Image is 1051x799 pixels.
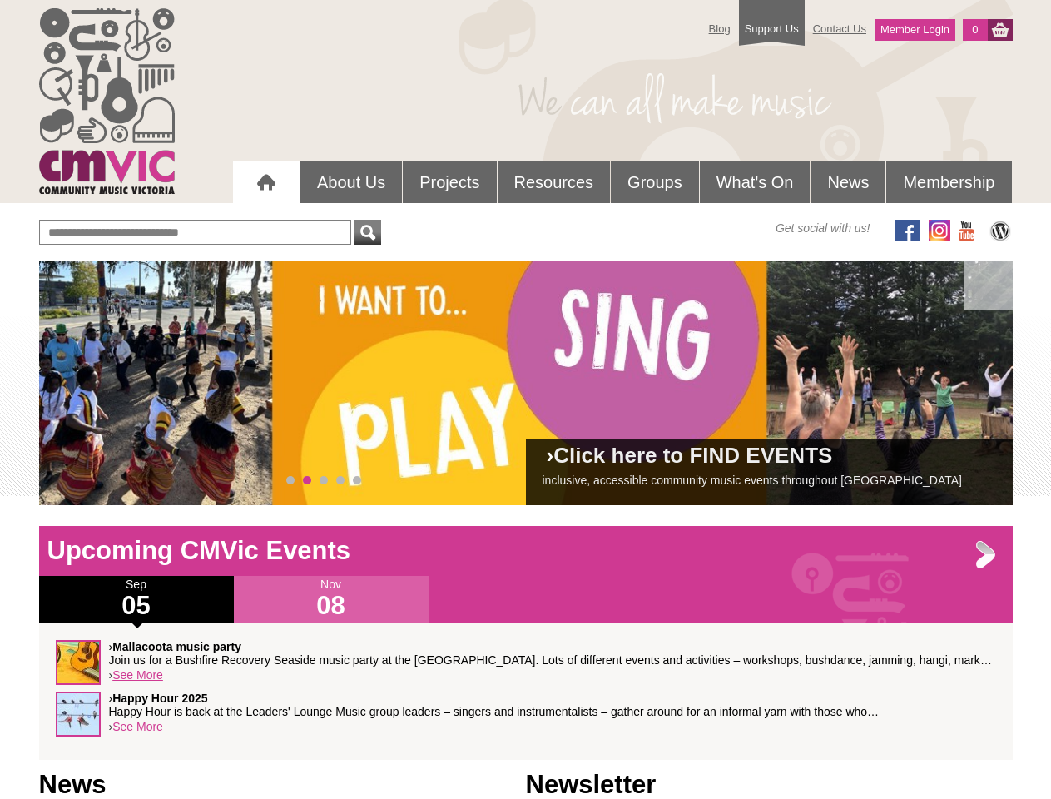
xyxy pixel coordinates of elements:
div: Nov [234,576,429,623]
a: Membership [886,161,1011,203]
h1: Upcoming CMVic Events [39,534,1013,568]
strong: Happy Hour 2025 [112,692,207,705]
div: › [56,640,996,692]
a: inclusive, accessible community music events throughout [GEOGRAPHIC_DATA] [543,474,962,487]
h1: 08 [234,593,429,619]
a: Click here to FIND EVENTS [553,443,832,468]
img: SqueezeSucknPluck-sq.jpg [56,640,101,685]
div: › [56,692,996,743]
a: Blog [701,14,739,43]
a: News [811,161,885,203]
a: Groups [611,161,699,203]
a: 0 [963,19,987,41]
strong: Mallacoota music party [112,640,241,653]
a: See More [112,668,163,682]
a: Contact Us [805,14,875,43]
h2: › [543,448,996,472]
span: Get social with us! [776,220,870,236]
div: Sep [39,576,234,623]
a: Resources [498,161,611,203]
a: See More [112,720,163,733]
img: CMVic Blog [988,220,1013,241]
img: cmvic_logo.png [39,8,175,194]
a: About Us [300,161,402,203]
p: › Happy Hour is back at the Leaders' Lounge Music group leaders – singers and instrumentalists – ... [109,692,996,718]
img: Happy_Hour_sq.jpg [56,692,101,737]
a: Projects [403,161,496,203]
p: › Join us for a Bushfire Recovery Seaside music party at the [GEOGRAPHIC_DATA]. Lots of different... [109,640,996,667]
a: Member Login [875,19,955,41]
h1: 05 [39,593,234,619]
a: What's On [700,161,811,203]
img: icon-instagram.png [929,220,950,241]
